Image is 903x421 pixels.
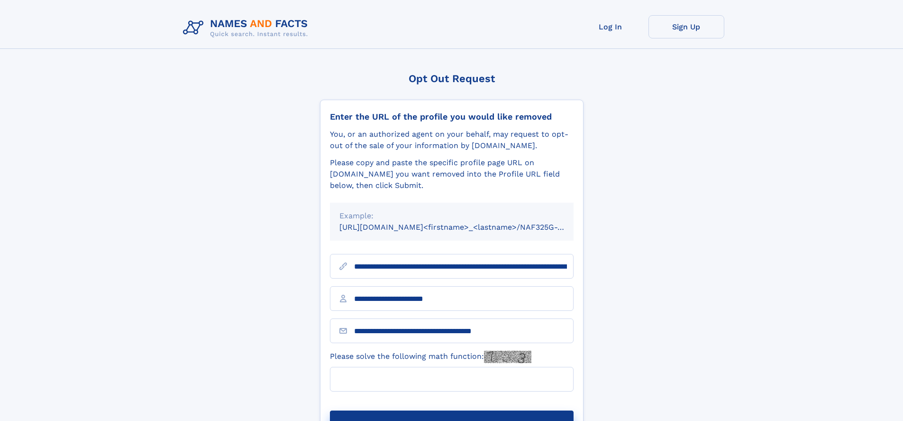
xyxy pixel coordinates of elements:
div: Enter the URL of the profile you would like removed [330,112,574,122]
div: Opt Out Request [320,73,584,84]
a: Log In [573,15,648,38]
div: Please copy and paste the specific profile page URL on [DOMAIN_NAME] you want removed into the Pr... [330,157,574,191]
div: Example: [339,210,564,222]
a: Sign Up [648,15,724,38]
div: You, or an authorized agent on your behalf, may request to opt-out of the sale of your informatio... [330,129,574,151]
img: Logo Names and Facts [179,15,316,41]
small: [URL][DOMAIN_NAME]<firstname>_<lastname>/NAF325G-xxxxxxxx [339,223,592,232]
label: Please solve the following math function: [330,351,531,363]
